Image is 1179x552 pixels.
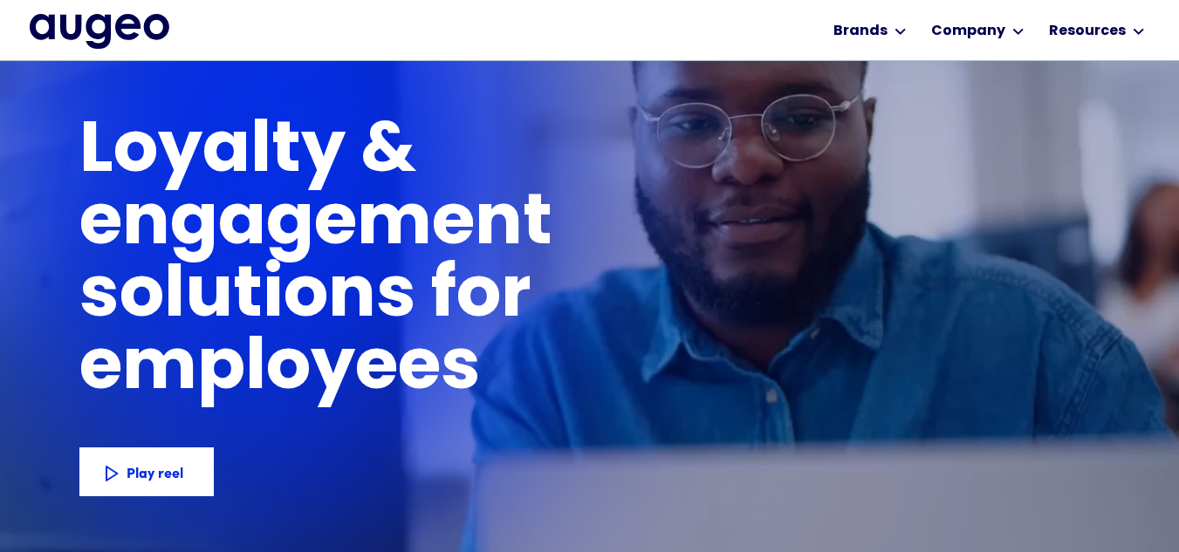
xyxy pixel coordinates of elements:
[931,21,1005,42] div: Company
[1049,21,1126,42] div: Resources
[79,334,511,406] h1: employees
[833,21,888,42] div: Brands
[30,14,169,51] a: home
[79,447,214,496] a: Play reel
[79,117,833,334] h1: Loyalty & engagement solutions for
